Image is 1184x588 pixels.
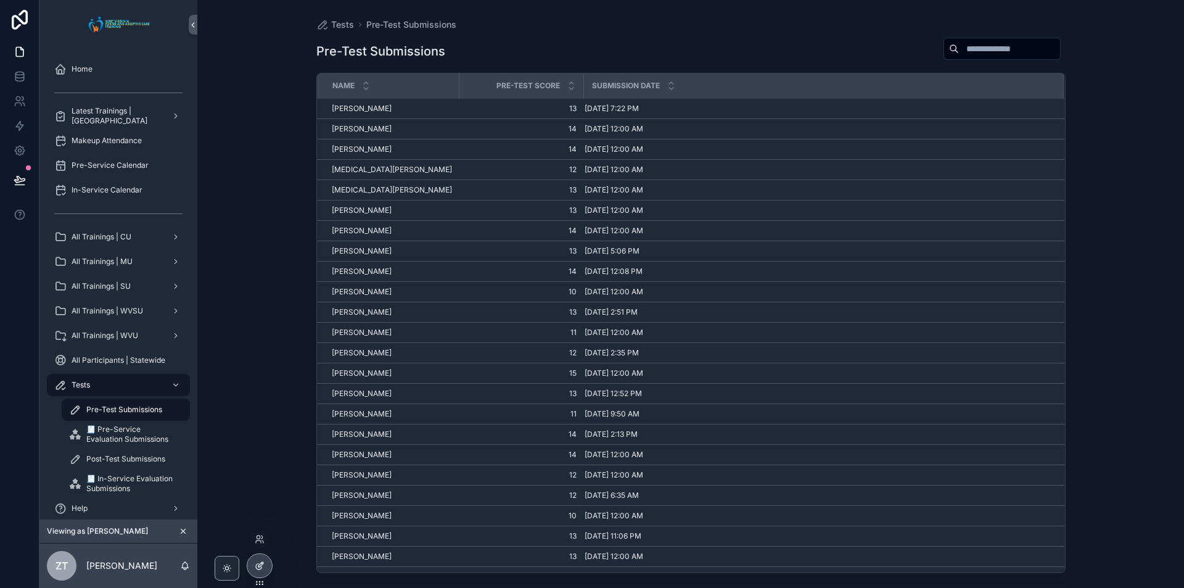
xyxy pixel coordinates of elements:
a: [DATE] 12:00 AM [585,165,1049,175]
a: 14 [467,267,577,276]
span: Post-Test Submissions [86,454,165,464]
span: All Participants | Statewide [72,355,165,365]
a: 11 [467,409,577,419]
span: [PERSON_NAME] [332,267,392,276]
span: [DATE] 12:00 AM [585,450,643,460]
span: [MEDICAL_DATA][PERSON_NAME] [332,185,452,195]
span: In-Service Calendar [72,185,142,195]
div: scrollable content [39,49,197,520]
a: In-Service Calendar [47,179,190,201]
a: [DATE] 12:00 AM [585,572,1049,582]
a: [DATE] 7:22 PM [585,104,1049,114]
a: [PERSON_NAME] [332,287,452,297]
a: Latest Trainings | [GEOGRAPHIC_DATA] [47,105,190,127]
a: 12 [467,348,577,358]
a: [DATE] 12:00 AM [585,511,1049,521]
a: [DATE] 12:00 AM [585,226,1049,236]
a: [DATE] 12:00 AM [585,552,1049,561]
span: Name [332,81,355,91]
span: [DATE] 5:06 PM [585,246,639,256]
a: [PERSON_NAME] [332,450,452,460]
a: [PERSON_NAME] [332,552,452,561]
a: [PERSON_NAME] [332,389,452,399]
a: 10 [467,511,577,521]
a: [PERSON_NAME] [332,572,452,582]
a: Pre-Service Calendar [47,154,190,176]
span: [PERSON_NAME] [332,144,392,154]
a: All Participants | Statewide [47,349,190,371]
span: [MEDICAL_DATA][PERSON_NAME] [332,165,452,175]
a: 11 [467,328,577,337]
a: [DATE] 12:00 AM [585,205,1049,215]
span: 14 [467,572,577,582]
a: 13 [467,552,577,561]
span: [PERSON_NAME] [332,104,392,114]
a: Help [47,497,190,520]
span: Pre-Test Score [496,81,560,91]
a: [PERSON_NAME] [332,348,452,358]
a: Tests [316,19,354,31]
span: [PERSON_NAME] [332,552,392,561]
span: [DATE] 12:00 AM [585,226,643,236]
span: [DATE] 7:22 PM [585,104,639,114]
span: Home [72,64,92,74]
p: [PERSON_NAME] [86,560,157,572]
span: Latest Trainings | [GEOGRAPHIC_DATA] [72,106,162,126]
span: [PERSON_NAME] [332,389,392,399]
a: [PERSON_NAME] [332,246,452,256]
span: [DATE] 12:00 AM [585,205,643,215]
a: [PERSON_NAME] [332,226,452,236]
a: 14 [467,226,577,236]
span: [PERSON_NAME] [332,328,392,337]
a: All Trainings | CU [47,226,190,248]
a: 14 [467,429,577,439]
a: [DATE] 9:50 AM [585,409,1049,419]
span: 12 [467,491,577,500]
a: 12 [467,470,577,480]
a: Tests [47,374,190,396]
a: [DATE] 12:00 AM [585,328,1049,337]
a: [PERSON_NAME] [332,470,452,480]
a: [PERSON_NAME] [332,104,452,114]
a: [PERSON_NAME] [332,267,452,276]
a: [DATE] 11:06 PM [585,531,1049,541]
span: [DATE] 12:00 AM [585,552,643,561]
span: [PERSON_NAME] [332,226,392,236]
a: 13 [467,104,577,114]
a: [DATE] 12:52 PM [585,389,1049,399]
span: [DATE] 12:08 PM [585,267,643,276]
span: [DATE] 12:00 AM [585,368,643,378]
a: 🧾 Pre-Service Evaluation Submissions [62,423,190,445]
a: 13 [467,389,577,399]
a: Pre-Test Submissions [62,399,190,421]
a: [DATE] 6:35 AM [585,491,1049,500]
a: Pre-Test Submissions [366,19,456,31]
a: [PERSON_NAME] [332,124,452,134]
span: 13 [467,307,577,317]
a: [DATE] 12:00 AM [585,185,1049,195]
span: All Trainings | SU [72,281,131,291]
span: Viewing as [PERSON_NAME] [47,526,148,536]
span: [DATE] 12:00 AM [585,185,643,195]
a: All Trainings | MU [47,251,190,273]
span: [DATE] 12:00 AM [585,165,643,175]
a: 13 [467,246,577,256]
a: Makeup Attendance [47,130,190,152]
a: 13 [467,185,577,195]
span: [DATE] 6:35 AM [585,491,639,500]
a: [DATE] 12:00 AM [585,144,1049,154]
span: [DATE] 12:00 AM [585,124,643,134]
span: 🧾 In-Service Evaluation Submissions [86,474,178,494]
a: [PERSON_NAME] [332,328,452,337]
span: Pre-Test Submissions [86,405,162,415]
a: 13 [467,205,577,215]
span: [PERSON_NAME] [332,246,392,256]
